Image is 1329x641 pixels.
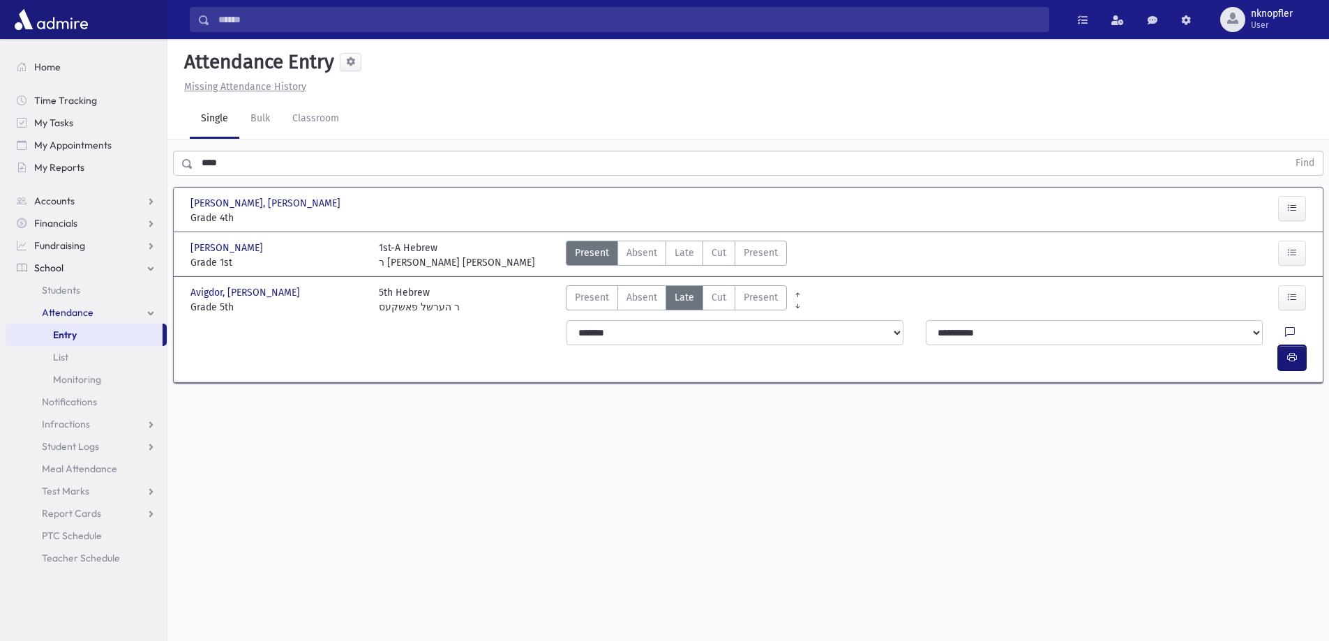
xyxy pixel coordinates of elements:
span: Students [42,284,80,296]
span: Absent [626,290,657,305]
span: Notifications [42,395,97,408]
span: Avigdor, [PERSON_NAME] [190,285,303,300]
span: School [34,262,63,274]
span: Present [575,290,609,305]
span: Infractions [42,418,90,430]
span: Grade 5th [190,300,365,315]
a: Teacher Schedule [6,547,167,569]
a: Bulk [239,100,281,139]
span: Attendance [42,306,93,319]
a: List [6,346,167,368]
span: Teacher Schedule [42,552,120,564]
span: [PERSON_NAME] [190,241,266,255]
img: AdmirePro [11,6,91,33]
span: Financials [34,217,77,229]
span: Test Marks [42,485,89,497]
span: Home [34,61,61,73]
span: Late [675,246,694,260]
a: Meal Attendance [6,458,167,480]
a: Report Cards [6,502,167,525]
a: My Appointments [6,134,167,156]
a: Entry [6,324,163,346]
a: Student Logs [6,435,167,458]
span: [PERSON_NAME], [PERSON_NAME] [190,196,343,211]
div: 1st-A Hebrew ר [PERSON_NAME] [PERSON_NAME] [379,241,535,270]
span: Cut [712,246,726,260]
span: My Appointments [34,139,112,151]
button: Find [1287,151,1323,175]
span: Student Logs [42,440,99,453]
a: Missing Attendance History [179,81,306,93]
span: Monitoring [53,373,101,386]
a: Attendance [6,301,167,324]
div: AttTypes [566,285,787,315]
a: Classroom [281,100,350,139]
a: Infractions [6,413,167,435]
span: PTC Schedule [42,529,102,542]
span: Time Tracking [34,94,97,107]
a: Home [6,56,167,78]
u: Missing Attendance History [184,81,306,93]
span: List [53,351,68,363]
span: Present [744,246,778,260]
div: 5th Hebrew ר הערשל פאשקעס [379,285,460,315]
span: My Reports [34,161,84,174]
a: PTC Schedule [6,525,167,547]
span: Accounts [34,195,75,207]
div: AttTypes [566,241,787,270]
span: My Tasks [34,116,73,129]
span: nknopfler [1251,8,1293,20]
span: Late [675,290,694,305]
span: Meal Attendance [42,462,117,475]
a: Single [190,100,239,139]
a: My Reports [6,156,167,179]
input: Search [210,7,1049,32]
a: Test Marks [6,480,167,502]
span: Cut [712,290,726,305]
h5: Attendance Entry [179,50,334,74]
a: Monitoring [6,368,167,391]
a: Time Tracking [6,89,167,112]
span: Grade 4th [190,211,365,225]
a: School [6,257,167,279]
a: Notifications [6,391,167,413]
span: Grade 1st [190,255,365,270]
span: Present [744,290,778,305]
a: Financials [6,212,167,234]
span: Absent [626,246,657,260]
a: Accounts [6,190,167,212]
span: Entry [53,329,77,341]
span: Report Cards [42,507,101,520]
span: User [1251,20,1293,31]
span: Present [575,246,609,260]
a: Students [6,279,167,301]
a: Fundraising [6,234,167,257]
span: Fundraising [34,239,85,252]
a: My Tasks [6,112,167,134]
